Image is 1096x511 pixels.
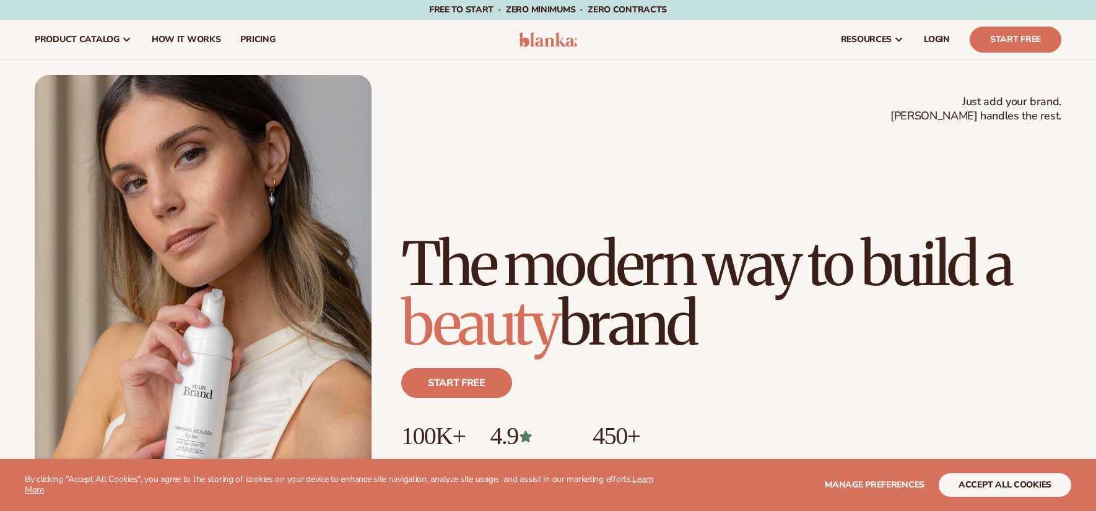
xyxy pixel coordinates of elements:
p: By clicking "Accept All Cookies", you agree to the storing of cookies on your device to enhance s... [25,474,660,496]
button: Manage preferences [825,473,924,497]
a: pricing [230,20,285,59]
span: Free to start · ZERO minimums · ZERO contracts [429,4,667,15]
span: Manage preferences [825,479,924,491]
span: LOGIN [924,35,950,45]
p: Brands built [401,450,465,470]
p: Over 400 reviews [490,450,568,470]
a: Start Free [970,27,1061,53]
button: accept all cookies [939,473,1071,497]
span: product catalog [35,35,120,45]
span: Just add your brand. [PERSON_NAME] handles the rest. [890,95,1061,124]
a: Learn More [25,473,653,496]
a: resources [831,20,914,59]
span: beauty [401,286,559,361]
span: resources [841,35,892,45]
a: LOGIN [914,20,960,59]
a: How It Works [142,20,231,59]
img: logo [519,32,578,47]
span: How It Works [152,35,221,45]
p: 4.9 [490,423,568,450]
span: pricing [240,35,275,45]
a: product catalog [25,20,142,59]
a: Start free [401,368,512,398]
img: Female holding tanning mousse. [35,75,372,499]
p: High-quality products [593,450,686,470]
p: 100K+ [401,423,465,450]
h1: The modern way to build a brand [401,234,1061,353]
p: 450+ [593,423,686,450]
